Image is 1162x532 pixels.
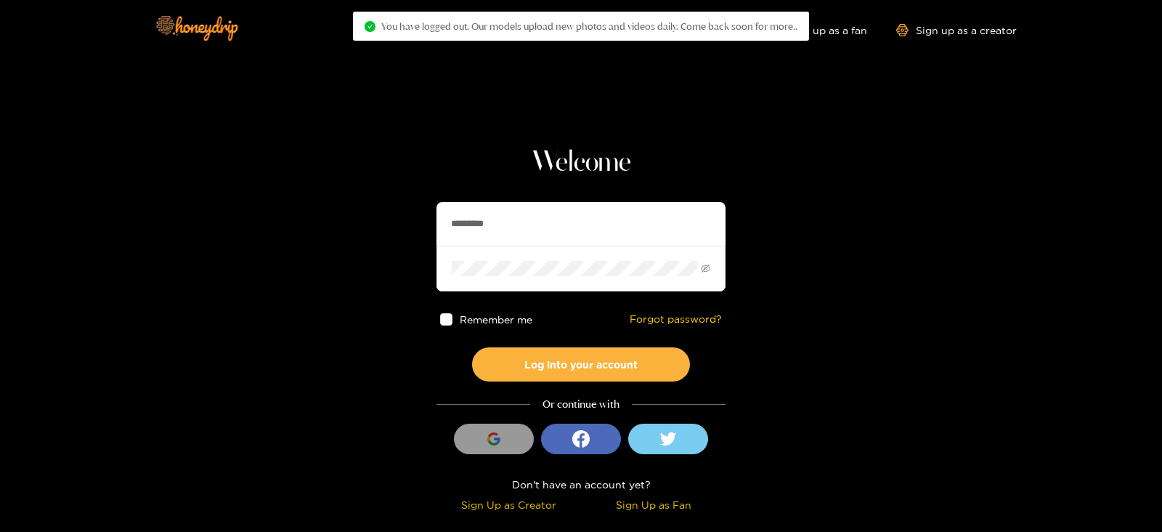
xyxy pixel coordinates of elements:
[460,314,532,325] span: Remember me
[365,21,375,32] span: check-circle
[436,476,726,493] div: Don't have an account yet?
[585,496,722,513] div: Sign Up as Fan
[630,313,722,326] a: Forgot password?
[436,145,726,180] h1: Welcome
[768,24,867,36] a: Sign up as a fan
[472,347,690,382] button: Log into your account
[436,396,726,413] div: Or continue with
[896,24,1017,36] a: Sign up as a creator
[381,20,797,32] span: You have logged out. Our models upload new photos and videos daily. Come back soon for more..
[440,496,577,513] div: Sign Up as Creator
[701,264,710,273] span: eye-invisible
